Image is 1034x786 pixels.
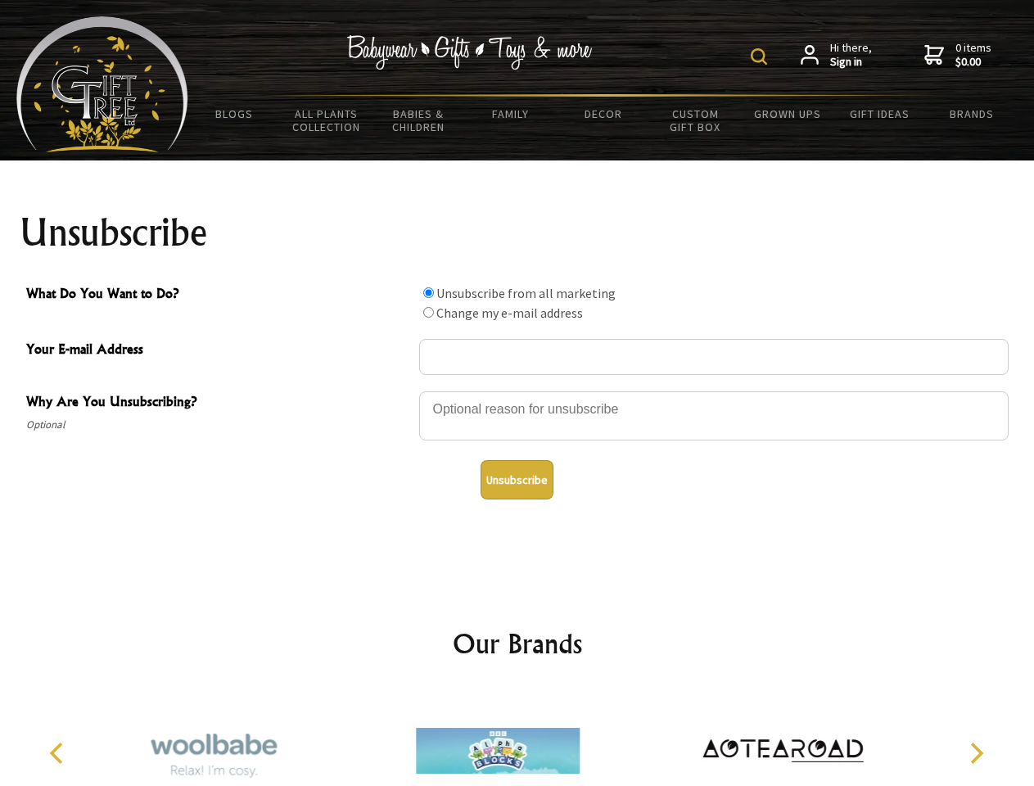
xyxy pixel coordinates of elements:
[955,40,991,70] span: 0 items
[955,55,991,70] strong: $0.00
[924,41,991,70] a: 0 items$0.00
[465,97,558,131] a: Family
[801,41,872,70] a: Hi there,Sign in
[649,97,742,144] a: Custom Gift Box
[419,339,1009,375] input: Your E-mail Address
[347,35,593,70] img: Babywear - Gifts - Toys & more
[958,735,994,771] button: Next
[41,735,77,771] button: Previous
[419,391,1009,440] textarea: Why Are You Unsubscribing?
[557,97,649,131] a: Decor
[26,339,411,363] span: Your E-mail Address
[751,48,767,65] img: product search
[188,97,281,131] a: BLOGS
[830,55,872,70] strong: Sign in
[281,97,373,144] a: All Plants Collection
[481,460,553,499] button: Unsubscribe
[833,97,926,131] a: Gift Ideas
[423,307,434,318] input: What Do You Want to Do?
[20,213,1015,252] h1: Unsubscribe
[741,97,833,131] a: Grown Ups
[926,97,1018,131] a: Brands
[26,415,411,435] span: Optional
[33,624,1002,663] h2: Our Brands
[436,305,583,321] label: Change my e-mail address
[830,41,872,70] span: Hi there,
[373,97,465,144] a: Babies & Children
[436,285,616,301] label: Unsubscribe from all marketing
[26,283,411,307] span: What Do You Want to Do?
[16,16,188,152] img: Babyware - Gifts - Toys and more...
[26,391,411,415] span: Why Are You Unsubscribing?
[423,287,434,298] input: What Do You Want to Do?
